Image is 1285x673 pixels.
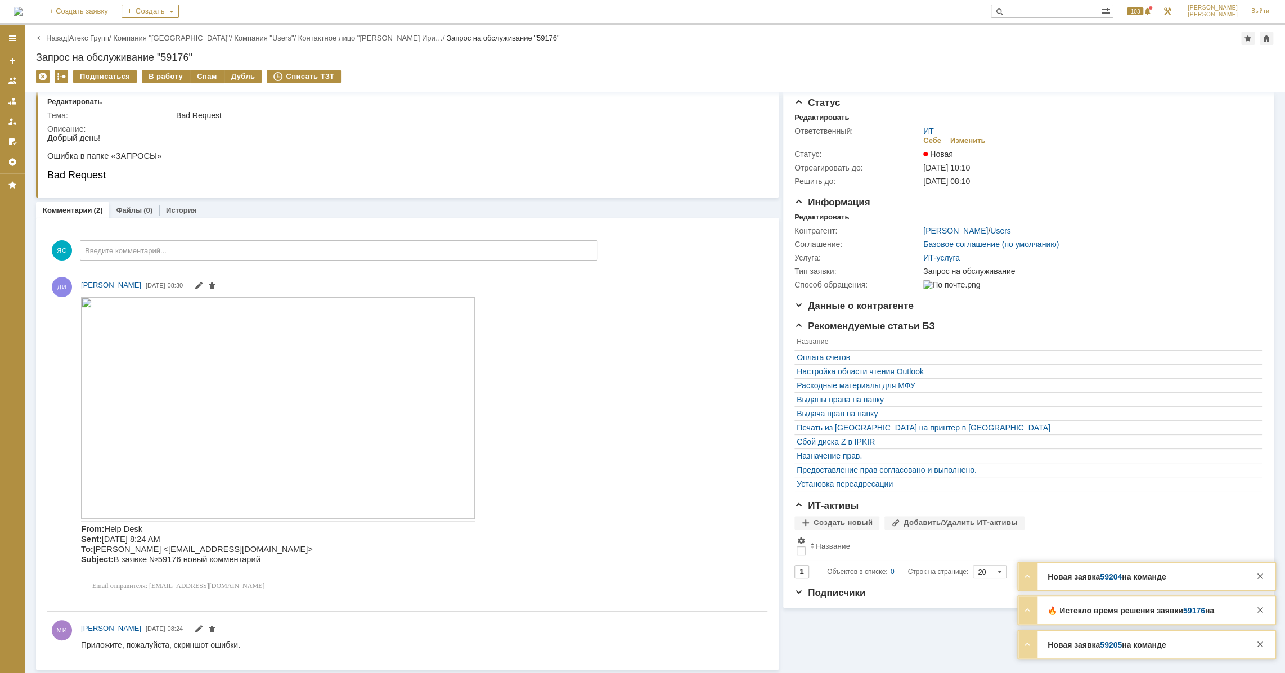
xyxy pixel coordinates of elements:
[794,335,1257,351] th: Название
[3,153,21,171] a: Настройки
[923,150,953,159] span: Новая
[14,7,23,16] a: Перейти на домашнюю страницу
[1100,572,1122,581] a: 59204
[827,568,887,576] span: Объектов в списке:
[3,52,21,70] a: Создать заявку
[794,587,865,598] span: Подписчики
[52,240,72,261] span: ЯС
[827,565,968,578] i: Строк на странице:
[166,206,196,214] a: История
[797,423,1255,432] a: Печать из [GEOGRAPHIC_DATA] на принтер в [GEOGRAPHIC_DATA]
[36,52,1274,63] div: Запрос на обслуживание "59176"
[143,206,152,214] div: (0)
[923,163,970,172] span: [DATE] 10:10
[47,111,174,120] div: Тема:
[1253,569,1267,583] div: Закрыть
[816,542,850,550] div: Название
[1048,640,1166,649] strong: Новая заявка на команде
[298,34,443,42] a: Контактное лицо "[PERSON_NAME] Ири…
[1183,606,1205,615] a: 59176
[794,163,921,172] div: Отреагировать до:
[298,34,447,42] div: /
[69,34,114,42] div: /
[1241,32,1255,45] div: Добавить в избранное
[1188,11,1238,18] span: [PERSON_NAME]
[794,197,870,208] span: Информация
[794,113,849,122] div: Редактировать
[81,280,141,291] a: [PERSON_NAME]
[168,625,183,632] span: 08:24
[46,34,67,42] a: Назад
[797,451,1255,460] a: Назначение прав.
[797,536,806,545] span: Настройки
[923,226,1011,235] div: /
[990,226,1011,235] a: Users
[923,226,988,235] a: [PERSON_NAME]
[797,381,1255,390] a: Расходные материалы для МФУ
[950,136,986,145] div: Изменить
[794,321,935,331] span: Рекомендуемые статьи БЗ
[116,206,142,214] a: Файлы
[208,626,217,635] span: Удалить
[36,70,50,83] div: Удалить
[923,177,970,186] span: [DATE] 08:10
[923,267,1256,276] div: Запрос на обслуживание
[794,240,921,249] div: Соглашение:
[94,206,103,214] div: (2)
[1188,5,1238,11] span: [PERSON_NAME]
[797,367,1255,376] a: Настройка области чтения Outlook
[176,111,760,120] div: Bad Request
[1253,638,1267,651] div: Закрыть
[794,500,859,511] span: ИТ-активы
[234,34,294,42] a: Компания "Users"
[447,34,560,42] div: Запрос на обслуживание "59176"
[794,253,921,262] div: Услуга:
[1021,638,1034,651] div: Развернуть
[146,282,165,289] span: [DATE]
[797,395,1255,404] a: Выданы права на папку
[1253,603,1267,617] div: Закрыть
[81,624,141,632] span: [PERSON_NAME]
[797,465,1255,474] a: Предоставление прав согласовано и выполнено.
[808,534,1257,560] th: Название
[14,7,23,16] img: logo
[1260,32,1273,45] div: Сделать домашней страницей
[1161,5,1174,18] a: Перейти в интерфейс администратора
[794,280,921,289] div: Способ обращения:
[194,282,203,291] span: Редактировать
[1048,572,1166,581] strong: Новая заявка на команде
[43,206,92,214] a: Комментарии
[113,34,234,42] div: /
[797,353,1255,362] a: Оплата счетов
[1127,7,1143,15] span: 103
[794,97,840,108] span: Статус
[208,282,217,291] span: Удалить
[1021,603,1034,617] div: Развернуть
[1021,569,1034,583] div: Развернуть
[1048,606,1214,625] strong: 🔥 Истекло время решения заявки на команде
[794,226,921,235] div: Контрагент:
[794,177,921,186] div: Решить до:
[923,280,980,289] img: По почте.png
[923,240,1059,249] a: Базовое соглашение (по умолчанию)
[194,626,203,635] span: Редактировать
[3,113,21,131] a: Мои заявки
[234,34,298,42] div: /
[146,625,165,632] span: [DATE]
[797,409,1255,418] a: Выдача прав на папку
[794,127,921,136] div: Ответственный:
[168,282,183,289] span: 08:30
[794,300,914,311] span: Данные о контрагенте
[47,97,102,106] div: Редактировать
[923,253,960,262] a: ИТ-услуга
[69,34,109,42] a: Атекс Групп
[3,72,21,90] a: Заявки на командах
[81,281,141,289] span: [PERSON_NAME]
[794,267,921,276] div: Тип заявки:
[1100,640,1122,649] a: 59205
[11,285,183,293] span: Email отправителя: [EMAIL_ADDRESS][DOMAIN_NAME]
[3,92,21,110] a: Заявки в моей ответственности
